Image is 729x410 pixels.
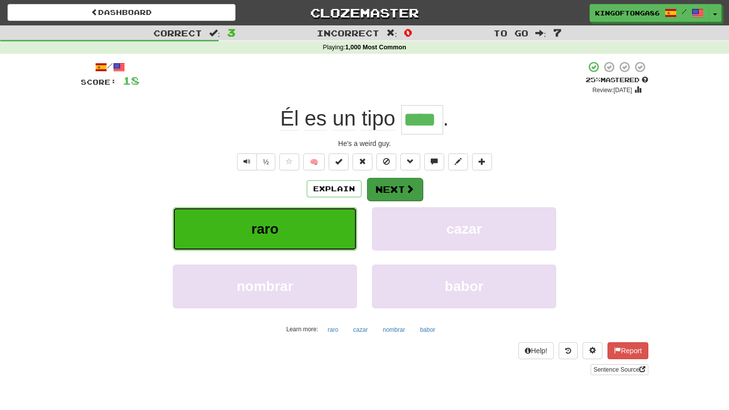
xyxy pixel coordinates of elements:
button: Edit sentence (alt+d) [448,153,468,170]
span: raro [251,221,278,237]
div: Text-to-speech controls [235,153,275,170]
span: Correct [153,28,202,38]
button: Set this sentence to 100% Mastered (alt+m) [329,153,349,170]
div: / [81,61,139,73]
button: Grammar (alt+g) [400,153,420,170]
span: 7 [553,26,562,38]
a: Dashboard [7,4,236,21]
span: / [682,8,687,15]
span: To go [493,28,528,38]
button: babor [372,265,556,308]
button: Discuss sentence (alt+u) [424,153,444,170]
button: raro [173,207,357,251]
span: 18 [122,74,139,87]
button: raro [322,322,344,337]
button: Explain [307,180,362,197]
span: : [386,29,397,37]
span: un [333,107,356,131]
span: : [209,29,220,37]
button: cazar [348,322,373,337]
button: Next [367,178,423,201]
button: cazar [372,207,556,251]
button: Ignore sentence (alt+i) [376,153,396,170]
button: nombrar [173,265,357,308]
button: Round history (alt+y) [559,342,578,359]
span: : [535,29,546,37]
strong: 1,000 Most Common [345,44,406,51]
span: 25 % [586,76,601,84]
button: nombrar [377,322,411,337]
span: Él [280,107,299,131]
a: Kingoftonga86 / [590,4,709,22]
button: Add to collection (alt+a) [472,153,492,170]
span: 3 [227,26,236,38]
button: Report [607,342,648,359]
button: Favorite sentence (alt+f) [279,153,299,170]
button: Play sentence audio (ctl+space) [237,153,257,170]
button: 🧠 [303,153,325,170]
button: Reset to 0% Mastered (alt+r) [353,153,372,170]
div: He's a weird guy. [81,138,648,148]
span: Incorrect [317,28,379,38]
span: Kingoftonga86 [595,8,660,17]
a: Sentence Source [591,364,648,375]
span: babor [445,278,484,294]
a: Clozemaster [250,4,479,21]
span: 0 [404,26,412,38]
small: Learn more: [286,326,318,333]
button: ½ [256,153,275,170]
span: es [305,107,327,131]
span: cazar [446,221,482,237]
span: nombrar [237,278,293,294]
button: Help! [518,342,554,359]
div: Mastered [586,76,648,85]
span: Score: [81,78,117,86]
span: tipo [362,107,395,131]
span: . [443,107,449,130]
small: Review: [DATE] [593,87,632,94]
button: babor [414,322,441,337]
